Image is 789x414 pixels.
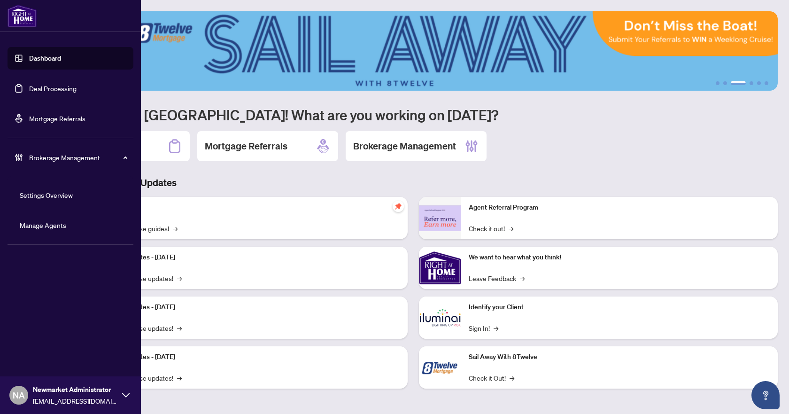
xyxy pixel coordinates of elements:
[20,191,73,199] a: Settings Overview
[469,323,498,333] a: Sign In!→
[469,252,770,263] p: We want to hear what you think!
[99,252,400,263] p: Platform Updates - [DATE]
[29,152,127,163] span: Brokerage Management
[177,323,182,333] span: →
[353,140,456,153] h2: Brokerage Management
[29,114,85,123] a: Mortgage Referrals
[33,384,117,395] span: Newmarket Administrator
[419,297,461,339] img: Identify your Client
[20,221,66,229] a: Manage Agents
[393,201,404,212] span: pushpin
[419,205,461,231] img: Agent Referral Program
[419,247,461,289] img: We want to hear what you think!
[469,223,513,234] a: Check it out!→
[751,381,780,409] button: Open asap
[723,81,727,85] button: 2
[99,203,400,213] p: Self-Help
[494,323,498,333] span: →
[29,84,77,93] a: Deal Processing
[177,273,182,283] span: →
[419,346,461,389] img: Sail Away With 8Twelve
[29,54,61,62] a: Dashboard
[8,5,37,27] img: logo
[750,81,753,85] button: 4
[49,106,778,124] h1: Welcome back [GEOGRAPHIC_DATA]! What are you working on [DATE]?
[716,81,719,85] button: 1
[49,176,778,189] h3: Brokerage & Industry Updates
[33,396,117,406] span: [EMAIL_ADDRESS][DOMAIN_NAME]
[205,140,287,153] h2: Mortgage Referrals
[469,203,770,213] p: Agent Referral Program
[13,389,25,402] span: NA
[509,223,513,234] span: →
[765,81,768,85] button: 6
[177,373,182,383] span: →
[49,11,778,91] img: Slide 2
[510,373,514,383] span: →
[731,81,746,85] button: 3
[757,81,761,85] button: 5
[99,302,400,312] p: Platform Updates - [DATE]
[99,352,400,362] p: Platform Updates - [DATE]
[469,273,525,283] a: Leave Feedback→
[520,273,525,283] span: →
[469,373,514,383] a: Check it Out!→
[173,223,178,234] span: →
[469,302,770,312] p: Identify your Client
[469,352,770,362] p: Sail Away With 8Twelve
